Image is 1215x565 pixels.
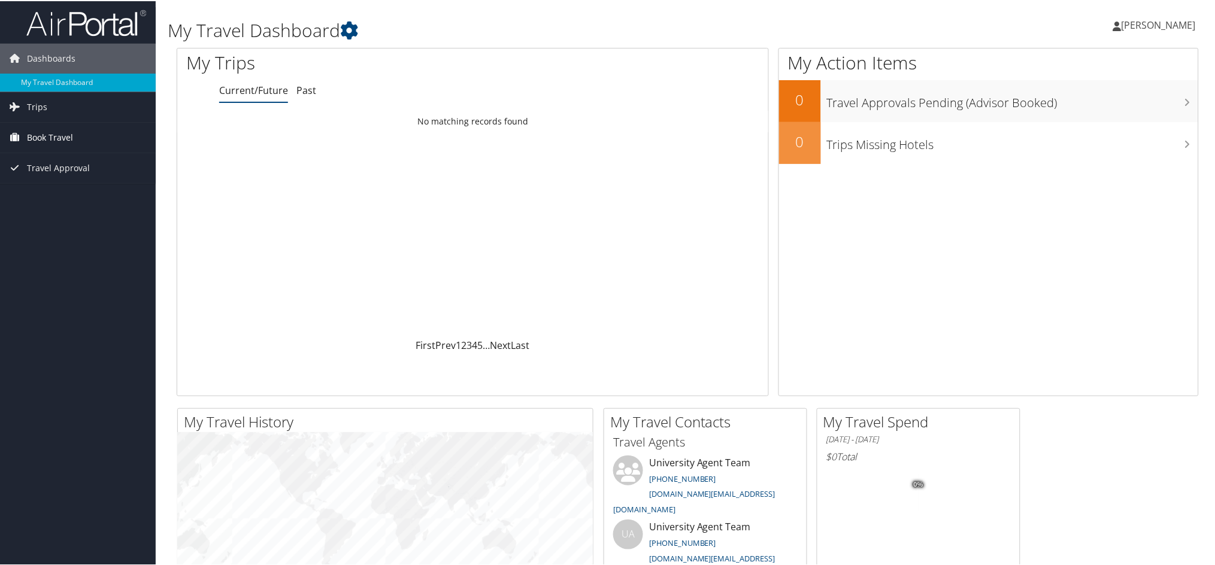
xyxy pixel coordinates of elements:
a: 1 [456,338,462,351]
a: [PERSON_NAME] [1113,6,1208,42]
h1: My Travel Dashboard [168,17,861,42]
a: 5 [478,338,483,351]
h2: My Travel Spend [823,411,1020,431]
td: No matching records found [177,110,768,131]
div: UA [613,518,643,548]
a: 0Travel Approvals Pending (Advisor Booked) [779,79,1199,121]
h1: My Action Items [779,49,1199,74]
a: Next [490,338,511,351]
a: 0Trips Missing Hotels [779,121,1199,163]
a: Current/Future [219,83,288,96]
a: Past [296,83,316,96]
h2: 0 [779,130,821,151]
span: Travel Approval [27,152,90,182]
li: University Agent Team [607,454,804,518]
h3: Trips Missing Hotels [827,129,1199,152]
span: $0 [826,449,837,462]
span: Trips [27,91,47,121]
h3: Travel Agents [613,433,798,449]
h6: Total [826,449,1011,462]
span: Dashboards [27,42,75,72]
a: Last [511,338,530,351]
span: [PERSON_NAME] [1122,17,1196,31]
tspan: 0% [914,480,923,487]
a: 2 [462,338,467,351]
a: 3 [467,338,472,351]
a: 4 [472,338,478,351]
h2: My Travel Contacts [610,411,807,431]
h2: 0 [779,89,821,109]
a: [PHONE_NUMBER] [649,536,716,547]
a: [DOMAIN_NAME][EMAIL_ADDRESS][DOMAIN_NAME] [613,487,775,514]
img: airportal-logo.png [26,8,146,36]
h3: Travel Approvals Pending (Advisor Booked) [827,87,1199,110]
h1: My Trips [186,49,513,74]
h6: [DATE] - [DATE] [826,433,1011,444]
a: [PHONE_NUMBER] [649,472,716,483]
span: … [483,338,490,351]
span: Book Travel [27,121,73,151]
h2: My Travel History [184,411,593,431]
a: Prev [436,338,456,351]
a: First [416,338,436,351]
